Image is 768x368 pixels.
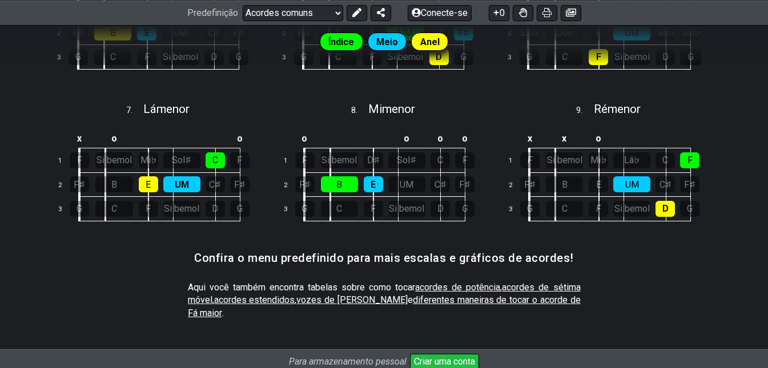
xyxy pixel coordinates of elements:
font: o [237,133,243,144]
font: G [237,203,243,214]
font: , [212,294,214,305]
font: x [562,133,566,144]
font: Si bemol [614,203,650,214]
font: F [528,155,533,165]
font: Mi♭ [140,155,156,165]
font: Sol♯ [397,155,416,165]
font: F♯ [299,179,311,190]
font: Mi [368,102,382,116]
font: menor [608,102,641,116]
font: C [562,203,568,214]
font: diferentes maneiras de tocar o acorde de Fá maior [188,294,581,318]
font: Si bemol [96,155,132,165]
font: F♯ [234,179,246,190]
font: o [111,133,117,144]
font: 1 [509,157,512,164]
font: acordes de potência [415,282,500,293]
font: D♯ [367,155,380,165]
font: menor [382,102,415,116]
font: 1 [58,157,62,164]
font: 2 [58,181,62,188]
font: 3 [58,205,62,213]
font: UM [175,179,189,190]
font: 1 [284,157,287,164]
font: 3 [509,205,512,213]
font: F♯ [524,179,536,190]
font: Criar uma conta [414,356,475,367]
font: F [463,155,468,165]
font: C [212,155,218,165]
font: o [437,133,443,144]
font: , [295,294,296,305]
font: F [146,203,151,214]
font: 8 [351,106,356,115]
button: Compartilhar predefinição [371,5,391,21]
font: D [437,203,444,214]
font: Ré [594,102,608,116]
font: B [111,179,117,190]
font: Si bemol [389,203,424,214]
font: C [662,155,668,165]
font: o [404,133,409,144]
font: menor [156,102,190,116]
font: Si bemol [164,203,199,214]
font: Predefinição [187,7,238,18]
font: . [581,106,582,115]
font: Para armazenamento pessoal [289,356,407,367]
button: Editar predefinição [347,5,367,21]
font: E [146,179,151,190]
font: B [336,179,342,190]
font: G [527,203,533,214]
font: Si bemol [547,155,582,165]
font: Índice [328,36,354,47]
font: C [336,203,342,214]
button: Conecte-se [408,5,472,21]
font: C [437,155,443,165]
font: Confira o menu predefinido para mais escalas e gráficos de acordes! [194,251,574,265]
font: o [301,133,307,144]
font: Sol♯ [172,155,191,165]
font: F♯ [684,179,695,190]
font: , [500,282,502,293]
font: G [77,203,82,214]
font: 9 [576,106,581,115]
font: E [596,179,601,190]
font: C♯ [209,179,221,190]
button: Imprimir [537,5,557,21]
font: 0 [500,7,505,18]
button: Criar imagem [561,5,581,21]
font: acordes estendidos [214,294,295,305]
font: B [562,179,568,190]
font: Anel [420,36,440,47]
select: Predefinição [243,5,343,21]
font: Lá [143,102,156,116]
button: Alternar Destreza para todos os trastes [513,5,533,21]
font: . [356,106,357,115]
font: C [111,203,117,214]
font: Aqui você também encontra tabelas sobre como tocar [188,282,416,293]
font: D [662,203,669,214]
font: Lá♭ [624,155,640,165]
font: G [462,203,468,214]
font: F [371,203,376,214]
font: Meio [376,36,398,47]
font: F♯ [74,179,85,190]
font: F [237,155,242,165]
font: x [528,133,532,144]
font: . [131,106,132,115]
font: 2 [284,181,287,188]
font: o [596,133,601,144]
font: C♯ [435,179,447,190]
font: C♯ [660,179,672,190]
font: E [371,179,376,190]
font: F♯ [459,179,471,190]
font: G [687,203,693,214]
button: 0 [489,5,509,21]
font: G [301,203,308,214]
font: D [212,203,218,214]
font: F [687,155,693,165]
font: Mi♭ [590,155,606,165]
font: x [77,133,82,144]
font: Si bemol [321,155,357,165]
font: 7 [126,106,131,115]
